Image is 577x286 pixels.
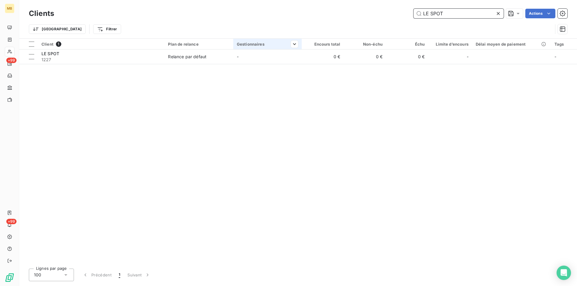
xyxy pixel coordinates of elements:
[302,50,344,64] td: 0 €
[386,50,428,64] td: 0 €
[554,54,556,59] span: -
[79,269,115,281] button: Précédent
[5,273,14,282] img: Logo LeanPay
[34,272,41,278] span: 100
[5,4,14,13] div: MB
[237,54,239,59] span: -
[432,42,469,47] div: Limite d’encours
[237,42,298,47] div: Gestionnaires
[6,219,17,224] span: +99
[168,42,229,47] div: Plan de relance
[168,54,206,60] div: Relance par défaut
[6,58,17,63] span: +99
[467,54,469,60] span: -
[119,272,120,278] span: 1
[56,41,61,47] span: 1
[41,57,161,63] span: 1227
[344,50,386,64] td: 0 €
[93,24,121,34] button: Filtrer
[348,42,383,47] div: Non-échu
[414,9,504,18] input: Rechercher
[305,42,340,47] div: Encours total
[41,42,53,47] span: Client
[29,24,86,34] button: [GEOGRAPHIC_DATA]
[390,42,425,47] div: Échu
[41,51,59,56] span: LE SPOT
[476,42,547,47] div: Délai moyen de paiement
[124,269,154,281] button: Suivant
[525,9,555,18] button: Actions
[557,266,571,280] div: Open Intercom Messenger
[29,8,54,19] h3: Clients
[115,269,124,281] button: 1
[554,42,573,47] div: Tags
